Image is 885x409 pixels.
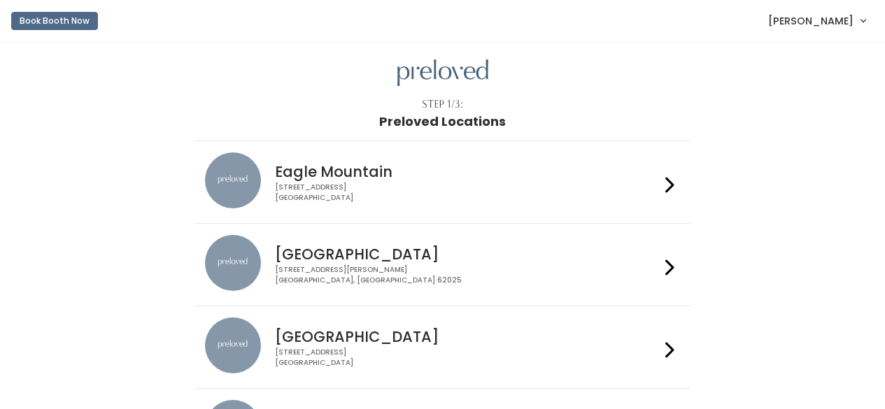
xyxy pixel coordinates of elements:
div: [STREET_ADDRESS][PERSON_NAME] [GEOGRAPHIC_DATA], [GEOGRAPHIC_DATA] 62025 [275,265,660,285]
img: preloved location [205,235,261,291]
div: [STREET_ADDRESS] [GEOGRAPHIC_DATA] [275,182,660,203]
h4: Eagle Mountain [275,164,660,180]
img: preloved logo [397,59,488,87]
a: preloved location [GEOGRAPHIC_DATA] [STREET_ADDRESS][GEOGRAPHIC_DATA] [205,317,680,377]
h4: [GEOGRAPHIC_DATA] [275,329,660,345]
img: preloved location [205,152,261,208]
h4: [GEOGRAPHIC_DATA] [275,246,660,262]
a: Book Booth Now [11,6,98,36]
div: [STREET_ADDRESS] [GEOGRAPHIC_DATA] [275,347,660,368]
a: [PERSON_NAME] [754,6,879,36]
img: preloved location [205,317,261,373]
span: [PERSON_NAME] [768,13,854,29]
h1: Preloved Locations [379,115,506,129]
a: preloved location Eagle Mountain [STREET_ADDRESS][GEOGRAPHIC_DATA] [205,152,680,212]
a: preloved location [GEOGRAPHIC_DATA] [STREET_ADDRESS][PERSON_NAME][GEOGRAPHIC_DATA], [GEOGRAPHIC_D... [205,235,680,294]
div: Step 1/3: [422,97,463,112]
button: Book Booth Now [11,12,98,30]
